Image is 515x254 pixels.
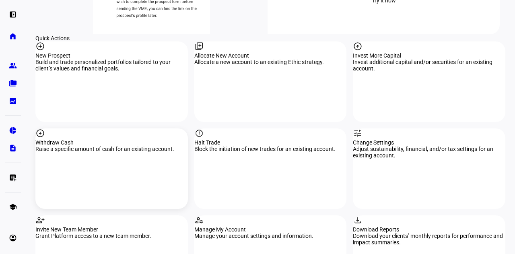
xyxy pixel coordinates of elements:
[353,52,505,59] div: Invest More Capital
[353,128,363,138] mat-icon: tune
[9,62,17,70] eth-mat-symbol: group
[194,215,204,225] mat-icon: manage_accounts
[35,59,188,72] div: Build and trade personalized portfolios tailored to your client’s values and financial goals.
[353,233,505,246] div: Download your clients’ monthly reports for performance and impact summaries.
[35,41,45,51] mat-icon: add_circle
[194,233,347,239] div: Manage your account settings and information.
[35,139,188,146] div: Withdraw Cash
[35,233,188,239] div: Grant Platform access to a new team member.
[194,59,347,65] div: Allocate a new account to an existing Ethic strategy.
[5,93,21,109] a: bid_landscape
[9,173,17,182] eth-mat-symbol: list_alt_add
[353,59,505,72] div: Invest additional capital and/or securities for an existing account.
[353,41,363,51] mat-icon: arrow_circle_up
[353,139,505,146] div: Change Settings
[353,146,505,159] div: Adjust sustainability, financial, and/or tax settings for an existing account.
[194,52,347,59] div: Allocate New Account
[9,203,17,211] eth-mat-symbol: school
[35,128,45,138] mat-icon: arrow_circle_down
[194,128,204,138] mat-icon: report
[35,215,45,225] mat-icon: person_add
[5,28,21,44] a: home
[35,146,188,152] div: Raise a specific amount of cash for an existing account.
[5,140,21,156] a: description
[9,32,17,40] eth-mat-symbol: home
[194,139,347,146] div: Halt Trade
[5,58,21,74] a: group
[35,35,505,41] div: Quick Actions
[35,52,188,59] div: New Prospect
[9,97,17,105] eth-mat-symbol: bid_landscape
[194,226,347,233] div: Manage My Account
[9,144,17,152] eth-mat-symbol: description
[353,226,505,233] div: Download Reports
[353,215,363,225] mat-icon: download
[35,226,188,233] div: Invite New Team Member
[9,10,17,19] eth-mat-symbol: left_panel_open
[9,79,17,87] eth-mat-symbol: folder_copy
[194,41,204,51] mat-icon: library_add
[194,146,347,152] div: Block the initiation of new trades for an existing account.
[9,234,17,242] eth-mat-symbol: account_circle
[5,75,21,91] a: folder_copy
[9,126,17,134] eth-mat-symbol: pie_chart
[5,122,21,138] a: pie_chart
